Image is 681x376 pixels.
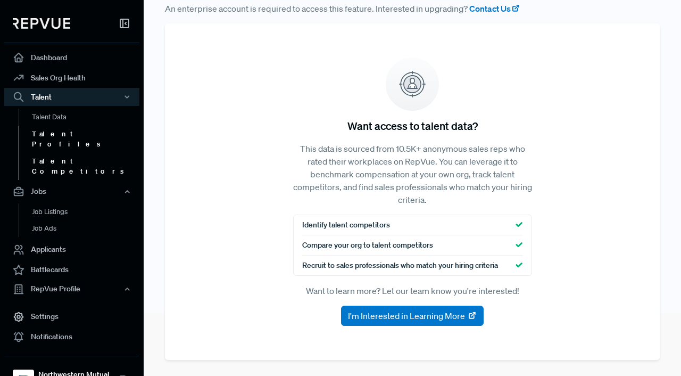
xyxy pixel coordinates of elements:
button: Talent [4,88,139,106]
a: Talent Competitors [19,153,154,180]
a: Contact Us [469,2,520,15]
button: RepVue Profile [4,280,139,298]
img: RepVue [13,18,70,29]
a: Talent Data [19,109,154,126]
p: An enterprise account is required to access this feature. Interested in upgrading? [165,2,660,15]
h5: Want access to talent data? [347,119,478,132]
button: I'm Interested in Learning More [341,306,484,326]
p: Want to learn more? Let our team know you're interested! [293,284,532,297]
button: Jobs [4,183,139,201]
a: Dashboard [4,47,139,68]
a: Job Listings [19,203,154,220]
span: I'm Interested in Learning More [348,309,465,322]
a: Settings [4,307,139,327]
p: This data is sourced from 10.5K+ anonymous sales reps who rated their workplaces on RepVue. You c... [293,142,532,206]
a: Talent Profiles [19,126,154,153]
a: Notifications [4,327,139,347]
a: Sales Org Health [4,68,139,88]
a: Battlecards [4,260,139,280]
span: Compare your org to talent competitors [302,240,433,251]
a: Applicants [4,240,139,260]
span: Recruit to sales professionals who match your hiring criteria [302,260,498,271]
a: Job Ads [19,220,154,237]
span: Identify talent competitors [302,219,390,231]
